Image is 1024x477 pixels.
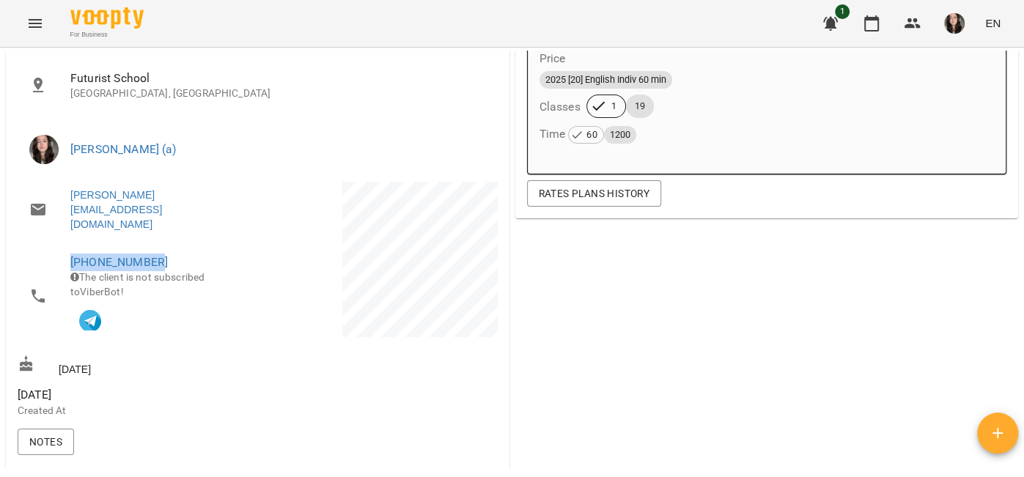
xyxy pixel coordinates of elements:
[539,185,649,202] span: Rates Plans History
[603,100,625,113] span: 1
[539,73,672,86] span: 2025 [20] English Indiv 60 min
[18,404,254,418] p: Created At
[29,433,62,451] span: Notes
[979,10,1006,37] button: EN
[18,429,74,455] button: Notes
[70,255,168,269] a: [PHONE_NUMBER]
[18,386,254,404] span: [DATE]
[581,127,603,143] span: 60
[15,352,257,380] div: [DATE]
[604,127,637,143] span: 1200
[985,15,1001,31] span: EN
[79,310,101,332] img: Telegram
[70,70,486,87] span: Futurist School
[70,142,177,156] a: [PERSON_NAME] (а)
[626,100,654,113] span: 19
[70,86,486,101] p: [GEOGRAPHIC_DATA], [GEOGRAPHIC_DATA]
[70,300,110,339] button: In touch with VooptyBot
[29,135,59,164] img: Названова Марія Олегівна (а)
[18,6,53,41] button: Menu
[539,97,581,117] h6: Classes
[70,7,144,29] img: Voopty Logo
[527,180,661,207] button: Rates Plans History
[835,4,850,19] span: 1
[539,48,566,69] h6: Price
[70,271,205,297] span: The client is not subscribed to ViberBot!
[70,30,144,40] span: For Business
[70,188,243,232] a: [PERSON_NAME][EMAIL_ADDRESS][DOMAIN_NAME]
[539,124,637,144] h6: Time
[944,13,965,34] img: 1a20daea8e9f27e67610e88fbdc8bd8e.jpg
